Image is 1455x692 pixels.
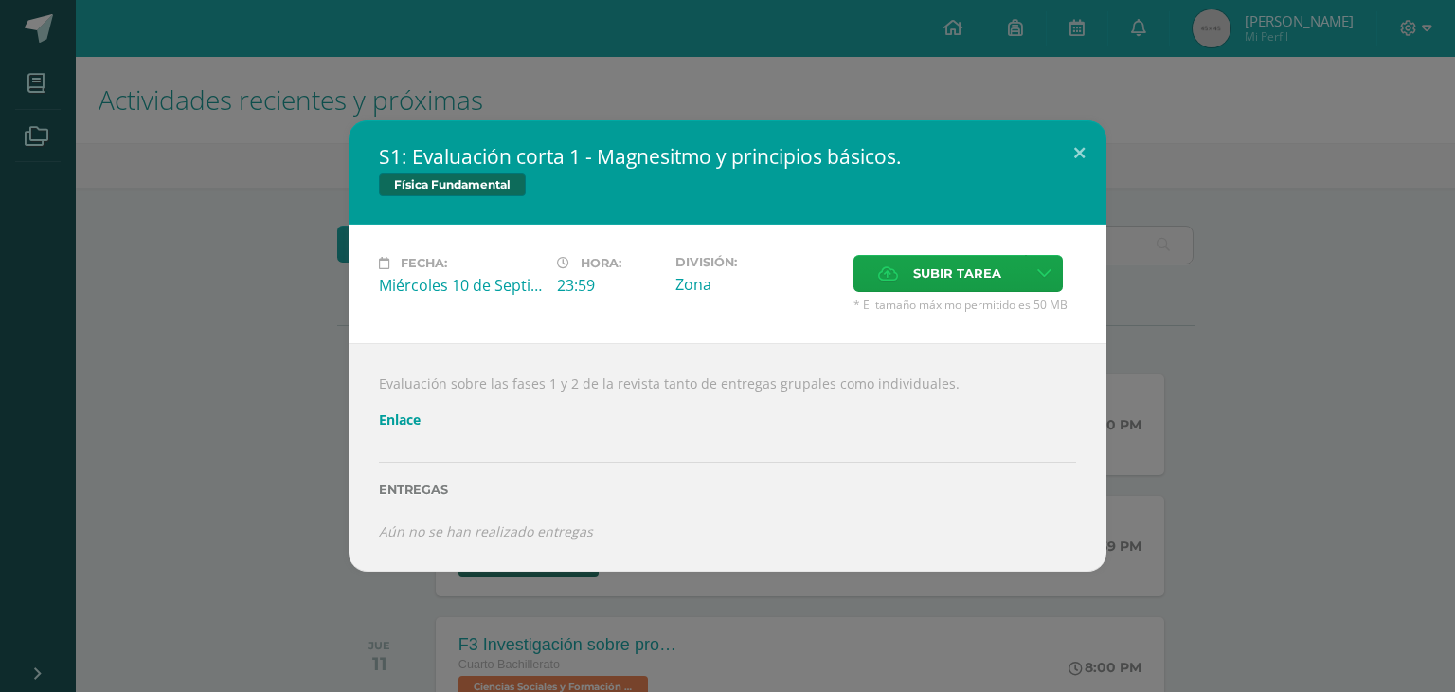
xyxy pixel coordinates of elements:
[1052,120,1106,185] button: Close (Esc)
[379,173,526,196] span: Física Fundamental
[913,256,1001,291] span: Subir tarea
[401,256,447,270] span: Fecha:
[379,483,1076,497] label: Entregas
[675,255,838,269] label: División:
[379,410,421,428] a: Enlace
[349,343,1106,571] div: Evaluación sobre las fases 1 y 2 de la revista tanto de entregas grupales como individuales.
[379,143,1076,170] h2: S1: Evaluación corta 1 - Magnesitmo y principios básicos.
[379,522,593,540] i: Aún no se han realizado entregas
[675,274,838,295] div: Zona
[853,297,1076,313] span: * El tamaño máximo permitido es 50 MB
[557,275,660,296] div: 23:59
[581,256,621,270] span: Hora:
[379,275,542,296] div: Miércoles 10 de Septiembre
